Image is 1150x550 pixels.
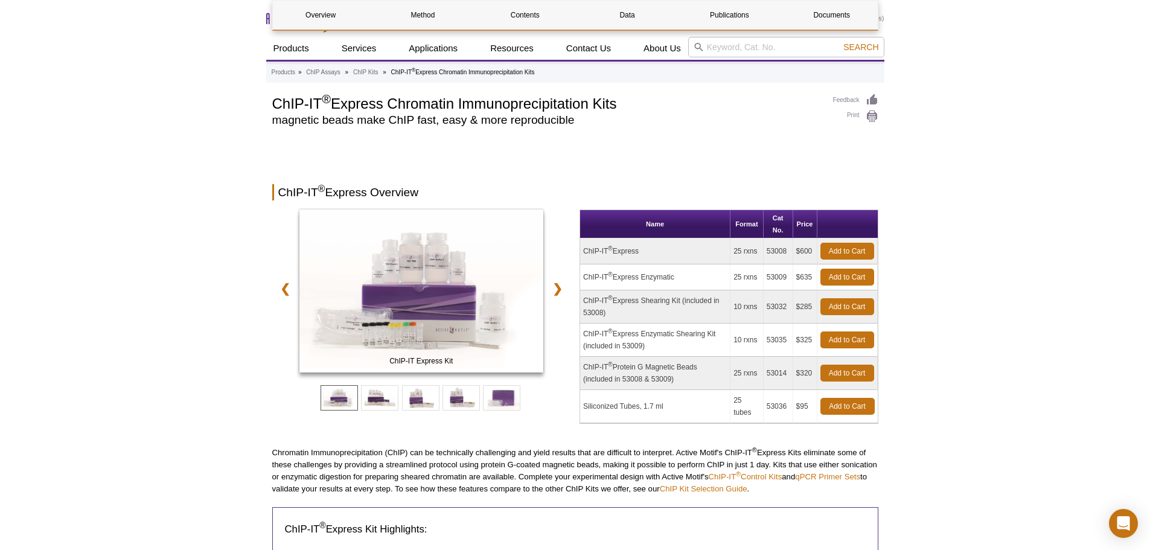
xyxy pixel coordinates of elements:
sup: ® [608,328,612,334]
th: Name [580,210,730,238]
h1: ChIP-IT Express Chromatin Immunoprecipitation Kits [272,94,821,112]
a: ChIP Assays [306,67,340,78]
h3: ChIP-IT Express Kit Highlights: [285,522,866,537]
td: 53032 [764,290,793,324]
td: $600 [793,238,817,264]
td: $285 [793,290,817,324]
a: Add to Cart [820,298,874,315]
sup: ® [608,245,612,252]
button: Search [840,42,882,53]
td: Siliconized Tubes, 1.7 ml [580,390,730,423]
td: 53035 [764,324,793,357]
a: Method [375,1,471,30]
td: ChIP-IT Express [580,238,730,264]
a: ChIP Kits [353,67,379,78]
a: Add to Cart [820,331,874,348]
td: ChIP-IT Protein G Magnetic Beads (included in 53008 & 53009) [580,357,730,390]
td: 53008 [764,238,793,264]
td: 25 tubes [730,390,764,423]
td: ChIP-IT Express Enzymatic Shearing Kit (included in 53009) [580,324,730,357]
sup: ® [752,446,757,453]
td: $325 [793,324,817,357]
li: » [383,69,386,75]
a: Data [579,1,675,30]
h2: ChIP-IT Express Overview [272,184,878,200]
td: $635 [793,264,817,290]
td: 53036 [764,390,793,423]
a: Documents [784,1,880,30]
a: Print [833,110,878,123]
div: Open Intercom Messenger [1109,509,1138,538]
img: ChIP-IT Express Kit [299,209,544,373]
a: Publications [682,1,778,30]
a: Feedback [833,94,878,107]
td: 53014 [764,357,793,390]
h2: magnetic beads make ChIP fast, easy & more reproducible [272,115,821,126]
a: Contents [477,1,573,30]
a: ❮ [272,275,298,302]
sup: ® [322,92,331,106]
td: 10 rxns [730,290,764,324]
td: ChIP-IT Express Shearing Kit (included in 53008) [580,290,730,324]
a: Add to Cart [820,243,874,260]
a: Overview [273,1,369,30]
a: ChIP-IT Express Kit [299,209,544,376]
p: Chromatin Immunoprecipitation (ChIP) can be technically challenging and yield results that are di... [272,447,878,495]
sup: ® [319,520,325,530]
a: Add to Cart [820,269,874,286]
sup: ® [412,67,415,73]
td: ChIP-IT Express Enzymatic [580,264,730,290]
sup: ® [318,184,325,194]
a: Products [272,67,295,78]
a: ChIP-IT®Control Kits [709,472,782,481]
input: Keyword, Cat. No. [688,37,884,57]
a: Add to Cart [820,365,874,382]
a: About Us [636,37,688,60]
a: Resources [483,37,541,60]
a: Contact Us [559,37,618,60]
sup: ® [608,271,612,278]
th: Price [793,210,817,238]
li: » [298,69,302,75]
a: Add to Cart [820,398,875,415]
td: 25 rxns [730,264,764,290]
td: $95 [793,390,817,423]
a: Services [334,37,384,60]
sup: ® [608,295,612,301]
span: ChIP-IT Express Kit [302,355,541,367]
td: 25 rxns [730,357,764,390]
a: Applications [401,37,465,60]
li: » [345,69,349,75]
td: 10 rxns [730,324,764,357]
th: Format [730,210,764,238]
a: qPCR Primer Sets [795,472,860,481]
a: ❯ [545,275,570,302]
td: $320 [793,357,817,390]
sup: ® [608,361,612,368]
td: 53009 [764,264,793,290]
li: ChIP-IT Express Chromatin Immunoprecipitation Kits [391,69,535,75]
a: Products [266,37,316,60]
th: Cat No. [764,210,793,238]
td: 25 rxns [730,238,764,264]
span: Search [843,42,878,52]
sup: ® [736,470,741,478]
a: ChIP Kit Selection Guide [660,484,747,493]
